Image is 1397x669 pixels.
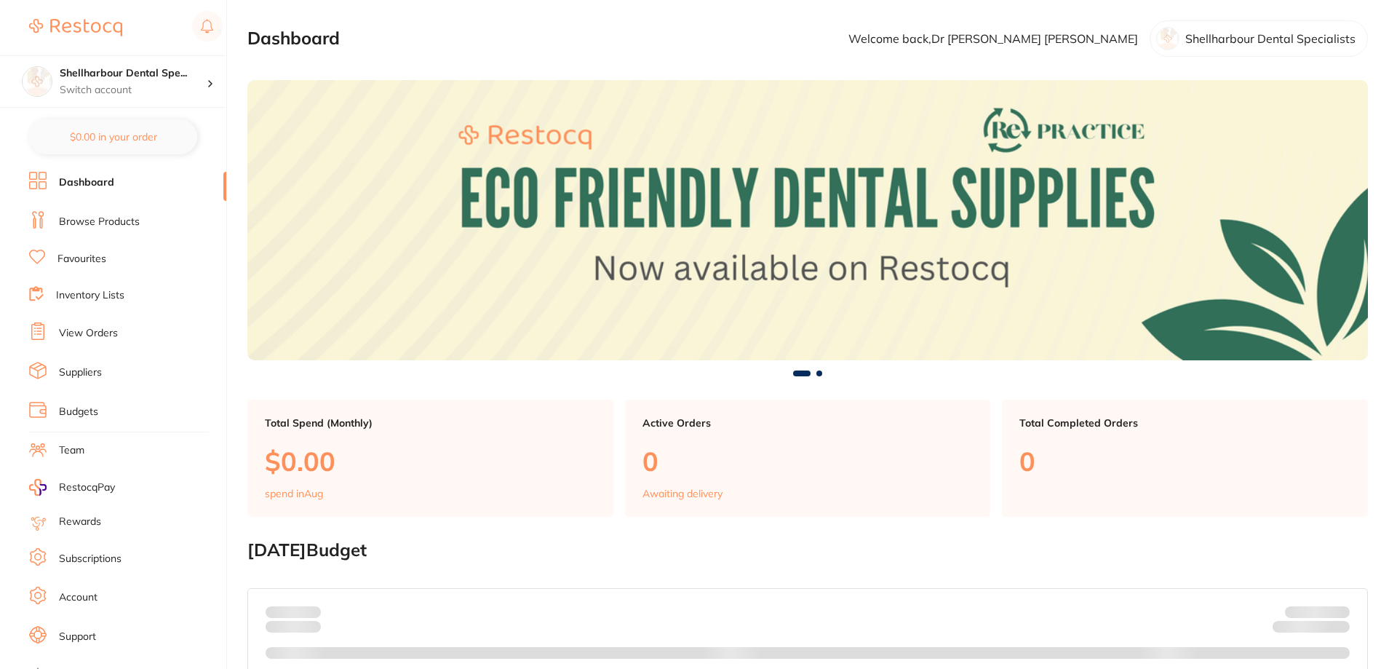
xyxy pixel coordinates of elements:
a: Favourites [57,252,106,266]
h4: Shellharbour Dental Specialists [60,66,207,81]
a: Rewards [59,515,101,529]
p: Awaiting delivery [642,488,723,499]
p: Budget: [1285,606,1350,618]
p: Shellharbour Dental Specialists [1185,32,1356,45]
a: Budgets [59,405,98,419]
img: Dashboard [247,80,1368,360]
a: Dashboard [59,175,114,190]
p: Welcome back, Dr [PERSON_NAME] [PERSON_NAME] [848,32,1138,45]
p: Total Spend (Monthly) [265,417,596,429]
a: Active Orders0Awaiting delivery [625,400,991,518]
a: Total Spend (Monthly)$0.00spend inAug [247,400,613,518]
strong: $0.00 [1324,623,1350,636]
p: Active Orders [642,417,974,429]
p: 0 [642,446,974,476]
a: RestocqPay [29,479,115,496]
h2: Dashboard [247,28,340,49]
p: Switch account [60,83,207,98]
p: $0.00 [265,446,596,476]
h2: [DATE] Budget [247,540,1368,561]
p: Spent: [266,606,321,618]
a: Browse Products [59,215,140,229]
a: Suppliers [59,365,102,380]
img: Restocq Logo [29,19,122,36]
a: Inventory Lists [56,288,124,303]
a: Subscriptions [59,552,122,566]
a: View Orders [59,326,118,341]
p: spend in Aug [265,488,323,499]
a: Account [59,590,97,605]
span: RestocqPay [59,480,115,495]
p: Remaining: [1273,618,1350,636]
img: RestocqPay [29,479,47,496]
p: month [266,618,321,636]
a: Support [59,630,96,644]
a: Total Completed Orders0 [1002,400,1368,518]
img: Shellharbour Dental Specialists [23,67,52,96]
a: Restocq Logo [29,11,122,44]
p: 0 [1019,446,1350,476]
button: $0.00 in your order [29,119,197,154]
p: Total Completed Orders [1019,417,1350,429]
strong: $0.00 [295,606,321,619]
strong: $NaN [1321,606,1350,619]
a: Team [59,443,84,458]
